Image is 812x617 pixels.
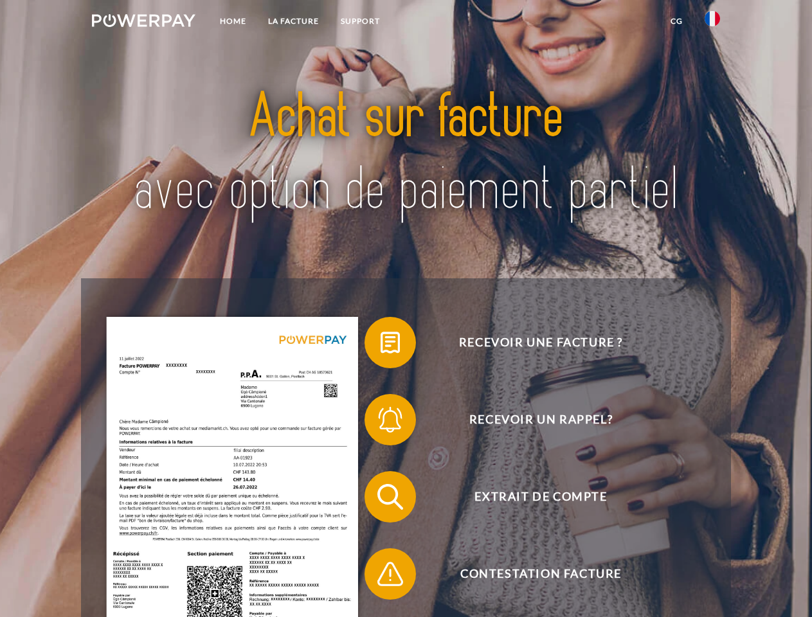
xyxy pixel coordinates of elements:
[92,14,195,27] img: logo-powerpay-white.svg
[705,11,720,26] img: fr
[383,548,698,600] span: Contestation Facture
[383,394,698,445] span: Recevoir un rappel?
[374,326,406,359] img: qb_bill.svg
[374,404,406,436] img: qb_bell.svg
[383,471,698,523] span: Extrait de compte
[365,471,699,523] button: Extrait de compte
[660,10,694,33] a: CG
[257,10,330,33] a: LA FACTURE
[209,10,257,33] a: Home
[330,10,391,33] a: Support
[123,62,689,246] img: title-powerpay_fr.svg
[374,481,406,513] img: qb_search.svg
[365,317,699,368] button: Recevoir une facture ?
[365,394,699,445] button: Recevoir un rappel?
[365,548,699,600] button: Contestation Facture
[383,317,698,368] span: Recevoir une facture ?
[374,558,406,590] img: qb_warning.svg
